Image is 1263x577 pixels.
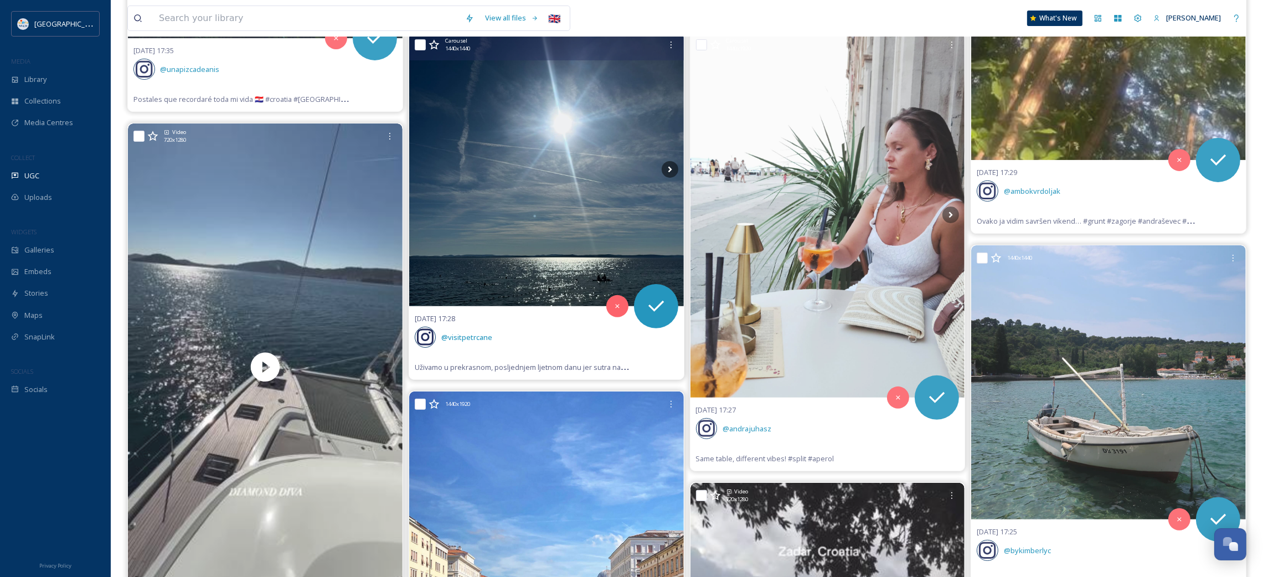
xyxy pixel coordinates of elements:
[34,18,105,29] span: [GEOGRAPHIC_DATA]
[544,8,564,28] div: 🇬🇧
[172,128,186,136] span: Video
[690,32,965,398] img: Same table, different vibes! #split #aperol
[24,266,51,277] span: Embeds
[24,288,48,298] span: Stories
[445,400,470,408] span: 1440 x 1920
[24,171,39,181] span: UGC
[415,362,1043,372] span: Uživamo u prekrasnom, posljednjem ljetnom danu jer sutra nam stiže jesen ☀️🌊🏝️🔝 #beautifulday #su...
[1148,7,1226,29] a: [PERSON_NAME]
[24,74,47,85] span: Library
[11,57,30,65] span: MEDIA
[11,367,33,375] span: SOCIALS
[11,153,35,162] span: COLLECT
[726,496,749,503] span: 720 x 1280
[164,136,186,144] span: 720 x 1280
[696,454,834,463] span: Same table, different vibes! #split #aperol
[1004,186,1060,196] span: @ ambokvrdoljak
[480,7,544,29] a: View all files
[24,384,48,395] span: Socials
[39,558,71,571] a: Privacy Policy
[445,45,470,53] span: 1440 x 1440
[977,167,1017,177] span: [DATE] 17:29
[696,405,736,415] span: [DATE] 17:27
[133,94,1056,104] span: Postales que recordaré toda mi vida 🇭🇷 #croatia #[GEOGRAPHIC_DATA] #croatiatravel #crostagram #vi...
[1027,11,1082,26] a: What's New
[735,488,749,496] span: Video
[415,313,455,323] span: [DATE] 17:28
[161,64,220,74] span: @ unapizcadeanis
[153,6,460,30] input: Search your library
[11,228,37,236] span: WIDGETS
[1166,13,1221,23] span: [PERSON_NAME]
[24,117,73,128] span: Media Centres
[133,45,174,55] span: [DATE] 17:35
[726,37,749,45] span: Carousel
[409,32,684,307] img: Uživamo u prekrasnom, posljednjem ljetnom danu jer sutra nam stiže jesen ☀️🌊🏝️🔝 #beautifulday #su...
[1004,545,1051,555] span: @ bykimberlyc
[441,332,492,342] span: @ visitpetrcane
[726,45,751,53] span: 1440 x 1920
[1214,528,1246,560] button: Open Chat
[971,245,1246,520] img: throwing it back to Croatia!! #dubrovnik #lopudisland #traveling #europetravel #croatiainspiration
[977,527,1017,537] span: [DATE] 17:25
[1007,254,1032,262] span: 1440 x 1440
[24,245,54,255] span: Galleries
[24,310,43,321] span: Maps
[24,192,52,203] span: Uploads
[24,96,61,106] span: Collections
[24,332,55,342] span: SnapLink
[18,18,29,29] img: HTZ_logo_EN.svg
[445,37,467,45] span: Carousel
[723,424,771,434] span: @ andrajuhasz
[39,562,71,569] span: Privacy Policy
